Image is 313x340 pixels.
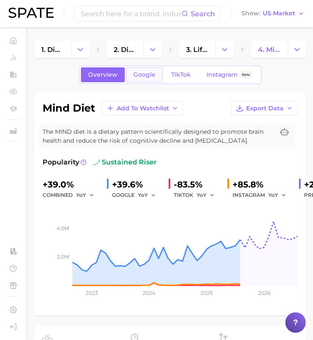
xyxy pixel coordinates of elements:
div: combined [43,190,100,200]
span: YoY [76,191,86,199]
a: TikTok [164,67,198,82]
span: YoY [138,191,148,199]
span: Instagram [207,71,238,78]
button: YoY [268,190,287,200]
tspan: 2026 [258,290,270,296]
span: YoY [197,191,207,199]
button: Change Category [215,41,234,58]
tspan: 2023 [86,290,98,296]
button: Change Category [288,41,306,58]
tspan: 2025 [201,290,213,296]
span: Add to Watchlist [117,105,169,112]
div: INSTAGRAM [233,190,292,200]
button: Add to Watchlist [102,101,183,115]
button: Export Data [231,101,298,115]
div: +39.6% [112,178,162,191]
button: Change Category [144,41,162,58]
span: The MIND diet is a dietary pattern scientifically designed to promote brain health and reduce the... [43,127,274,145]
span: Beta [242,71,250,78]
a: InstagramBeta [199,67,260,82]
a: Log out. Currently logged in with e-mail mweisbaum@dotdashmdp.com. [7,320,20,333]
button: ShowUS Market [239,8,307,19]
button: YoY [138,190,156,200]
span: 3. lifestyle & wellness diets [186,46,209,54]
a: Overview [81,67,125,82]
span: Export Data [246,105,284,112]
img: SPATE [9,8,54,18]
span: Search [191,10,215,18]
a: 4. mind diet [251,41,288,58]
a: 3. lifestyle & wellness diets [179,41,216,58]
button: YoY [197,190,215,200]
button: Change Category [71,41,89,58]
div: +39.0% [43,178,100,191]
span: 1. diets & meals [41,46,64,54]
h1: mind diet [43,103,95,113]
span: Show [241,11,260,16]
input: Search here for a brand, industry, or ingredient [80,6,181,21]
div: +85.8% [233,178,292,191]
span: Popularity [43,157,79,167]
img: sustained riser [93,159,100,166]
button: YoY [76,190,95,200]
tspan: 2024 [143,290,155,296]
span: YoY [268,191,278,199]
span: 2. diets [114,46,136,54]
div: TIKTOK [174,190,221,200]
span: 4. mind diet [258,46,281,54]
div: GOOGLE [112,190,162,200]
a: Google [126,67,163,82]
span: US Market [263,11,295,16]
div: -83.5% [174,178,221,191]
span: Google [133,71,155,78]
span: sustained riser [93,157,157,167]
a: 1. diets & meals [34,41,71,58]
span: TikTok [171,71,191,78]
a: 2. diets [106,41,144,58]
span: Overview [88,71,118,78]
